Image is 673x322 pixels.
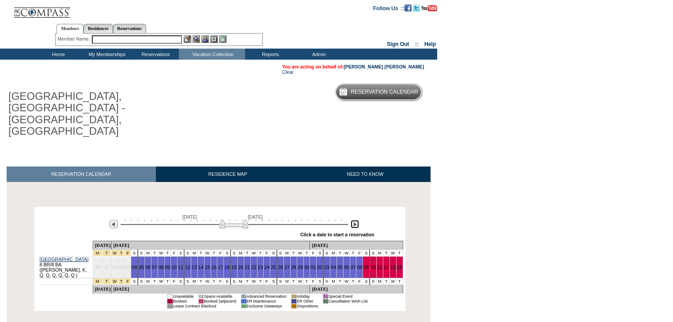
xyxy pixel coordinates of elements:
[245,49,294,60] td: Reports
[212,265,217,270] a: 16
[198,294,204,299] td: 01
[93,250,102,256] td: Spring Break Wk 4 2026 - Saturday to Saturday
[297,250,303,256] td: W
[173,299,194,303] td: Booked
[373,4,405,11] td: Follow Us ::
[383,250,389,256] td: T
[387,41,409,47] a: Sign Out
[323,294,328,299] td: 01
[271,265,276,270] a: 25
[7,89,204,139] h1: [GEOGRAPHIC_DATA], [GEOGRAPHIC_DATA] - [GEOGRAPHIC_DATA], [GEOGRAPHIC_DATA]
[205,265,210,270] a: 15
[397,265,402,270] a: 14
[328,294,367,299] td: Special Event
[258,265,263,270] a: 23
[363,250,370,256] td: S
[224,278,231,284] td: S
[102,278,111,284] td: Spring Break Wk 4 2026 - Saturday to Saturday
[246,303,287,308] td: Exclusive Getaways
[231,265,237,270] a: 19
[167,303,173,308] td: 01
[351,89,418,95] h5: Reservation Calendar
[284,250,291,256] td: M
[7,167,156,182] a: RESERVATION CALENDAR
[405,4,412,11] img: Become our fan on Facebook
[179,49,245,60] td: Vacation Collection
[198,299,204,303] td: 01
[304,265,310,270] a: 30
[211,250,217,256] td: T
[317,265,322,270] a: 02
[241,303,246,308] td: 01
[139,265,144,270] a: 05
[343,250,350,256] td: W
[144,250,151,256] td: M
[324,265,329,270] a: 03
[350,278,356,284] td: T
[257,278,264,284] td: T
[310,241,403,250] td: [DATE]
[57,35,91,43] div: Member Name:
[178,250,184,256] td: S
[57,24,83,34] a: Members
[152,265,157,270] a: 07
[130,49,179,60] td: Reservations
[158,250,164,256] td: W
[219,35,227,43] img: b_calculator.gif
[138,250,144,256] td: S
[291,299,296,303] td: 01
[111,256,118,278] td: 01
[191,278,198,284] td: M
[248,214,263,220] span: [DATE]
[167,299,173,303] td: 01
[145,265,151,270] a: 06
[93,256,102,278] td: 30
[413,5,420,10] a: Follow us on Twitter
[197,250,204,256] td: T
[377,250,383,256] td: M
[290,278,297,284] td: T
[371,265,376,270] a: 10
[331,265,336,270] a: 04
[165,265,170,270] a: 09
[173,303,236,308] td: Lease Contract Blackout
[125,250,131,256] td: Spring Break Wk 4 2026 - Saturday to Saturday
[424,41,436,47] a: Help
[118,278,125,284] td: Spring Break Wk 4 2026 - Saturday to Saturday
[231,278,237,284] td: S
[197,278,204,284] td: T
[151,250,158,256] td: T
[246,294,287,299] td: Advanced Reservation
[192,265,197,270] a: 13
[323,278,330,284] td: S
[241,294,246,299] td: 01
[336,250,343,256] td: T
[173,294,194,299] td: Unavailable
[241,299,246,303] td: 01
[317,250,323,256] td: S
[111,241,310,250] td: [DATE]
[178,265,183,270] a: 11
[284,265,290,270] a: 27
[377,278,383,284] td: M
[350,250,356,256] td: T
[238,250,244,256] td: M
[132,265,137,270] a: 04
[257,250,264,256] td: T
[39,256,93,278] td: 8 BR/8 BA ([PERSON_NAME], K, Q, Q, Q, Q, Q, Q )
[131,250,138,256] td: S
[185,265,190,270] a: 12
[383,278,389,284] td: T
[370,250,376,256] td: S
[415,41,419,47] span: ::
[82,49,130,60] td: My Memberships
[282,64,424,69] span: You are acting on behalf of:
[300,232,374,237] div: Click a date to start a reservation
[291,294,296,299] td: 01
[343,278,350,284] td: W
[244,250,250,256] td: T
[396,278,403,284] td: T
[111,250,118,256] td: Spring Break Wk 4 2026 - Saturday to Saturday
[217,250,224,256] td: F
[211,278,217,284] td: T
